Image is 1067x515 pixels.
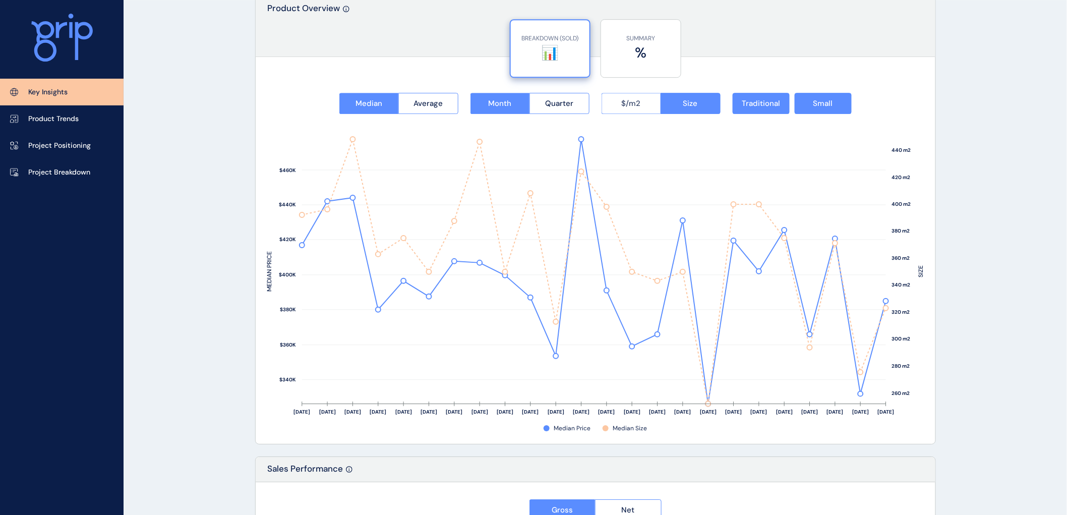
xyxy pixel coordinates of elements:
[892,147,911,153] text: 440 m2
[795,93,852,114] button: Small
[613,424,647,433] span: Median Size
[892,390,910,397] text: 260 m2
[413,98,443,108] span: Average
[268,463,343,482] p: Sales Performance
[545,98,573,108] span: Quarter
[554,424,590,433] span: Median Price
[892,363,910,370] text: 280 m2
[606,34,676,43] p: SUMMARY
[733,93,790,114] button: Traditional
[742,98,780,108] span: Traditional
[892,228,910,235] text: 380 m2
[28,114,79,124] p: Product Trends
[892,255,910,262] text: 360 m2
[661,93,721,114] button: Size
[339,93,399,114] button: Median
[398,93,458,114] button: Average
[28,141,91,151] p: Project Positioning
[917,266,925,278] text: SIZE
[268,3,340,56] p: Product Overview
[622,505,635,515] span: Net
[602,93,661,114] button: $/m2
[529,93,589,114] button: Quarter
[606,43,676,63] label: %
[813,98,833,108] span: Small
[28,167,90,178] p: Project Breakdown
[489,98,512,108] span: Month
[892,336,911,342] text: 300 m2
[892,201,911,208] text: 400 m2
[470,93,530,114] button: Month
[892,282,911,289] text: 340 m2
[355,98,382,108] span: Median
[516,43,584,63] label: 📊
[892,309,910,316] text: 320 m2
[622,98,641,108] span: $/m2
[892,174,911,181] text: 420 m2
[28,87,68,97] p: Key Insights
[683,98,698,108] span: Size
[516,34,584,43] p: BREAKDOWN (SOLD)
[552,505,573,515] span: Gross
